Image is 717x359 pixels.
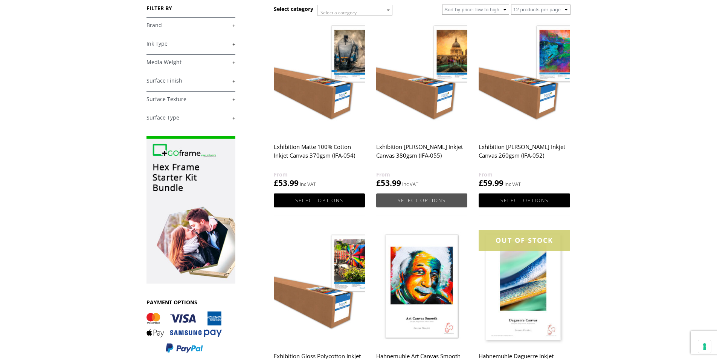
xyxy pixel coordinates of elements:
[698,340,711,353] button: Your consent preferences for tracking technologies
[274,193,365,207] a: Select options for “Exhibition Matte 100% Cotton Inkjet Canvas 370gsm (IFA-054)”
[146,59,235,66] a: +
[274,21,365,135] img: Exhibition Matte 100% Cotton Inkjet Canvas 370gsm (IFA-054)
[146,73,235,88] h4: Surface Finish
[146,136,235,284] img: promo
[479,230,570,344] img: Hahnemuhle Daguerre Inkjet Canvas 400gsm
[274,178,278,188] span: £
[146,77,235,84] a: +
[479,178,503,188] bdi: 59.99
[146,311,222,353] img: PAYMENT OPTIONS
[274,140,365,170] h2: Exhibition Matte 100% Cotton Inkjet Canvas 370gsm (IFA-054)
[442,5,509,15] select: Shop order
[146,299,235,306] h3: PAYMENT OPTIONS
[146,114,235,121] a: +
[146,36,235,51] h4: Ink Type
[479,21,570,189] a: Exhibition [PERSON_NAME] Inkjet Canvas 260gsm (IFA-052) £59.99
[479,140,570,170] h2: Exhibition [PERSON_NAME] Inkjet Canvas 260gsm (IFA-052)
[146,5,235,12] h3: FILTER BY
[146,91,235,106] h4: Surface Texture
[376,178,401,188] bdi: 53.99
[146,40,235,48] a: +
[274,178,299,188] bdi: 53.99
[320,9,357,16] span: Select a category
[146,17,235,32] h4: Brand
[146,54,235,69] h4: Media Weight
[479,21,570,135] img: Exhibition Matte Polyester Inkjet Canvas 260gsm (IFA-052)
[376,140,467,170] h2: Exhibition [PERSON_NAME] Inkjet Canvas 380gsm (IFA-055)
[479,193,570,207] a: Select options for “Exhibition Matte Polyester Inkjet Canvas 260gsm (IFA-052)”
[376,230,467,344] img: Hahnemuhle Art Canvas Smooth Inkjet 370gsm
[376,21,467,189] a: Exhibition [PERSON_NAME] Inkjet Canvas 380gsm (IFA-055) £53.99
[376,178,381,188] span: £
[479,230,570,251] div: OUT OF STOCK
[146,96,235,103] a: +
[274,5,313,12] h3: Select category
[274,230,365,344] img: Exhibition Gloss Polycotton Inkjet Canvas 390gsm (IFA-056)
[376,193,467,207] a: Select options for “Exhibition Matte Polycotton Inkjet Canvas 380gsm (IFA-055)”
[146,110,235,125] h4: Surface Type
[274,21,365,189] a: Exhibition Matte 100% Cotton Inkjet Canvas 370gsm (IFA-054) £53.99
[479,178,483,188] span: £
[146,22,235,29] a: +
[376,21,467,135] img: Exhibition Matte Polycotton Inkjet Canvas 380gsm (IFA-055)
